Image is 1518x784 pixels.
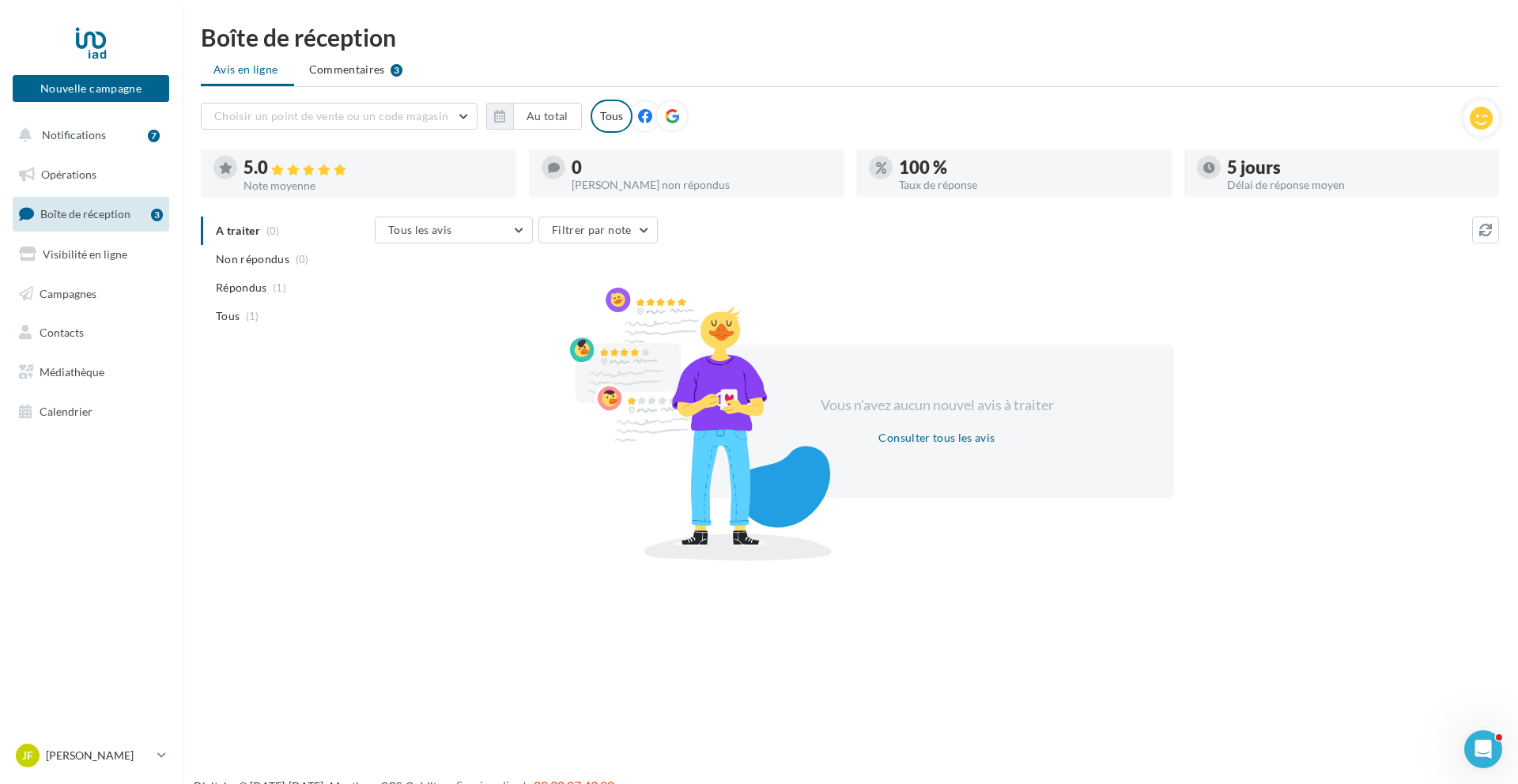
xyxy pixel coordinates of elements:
button: Notifications 7 [9,119,166,152]
span: (1) [246,310,259,322]
span: (1) [273,281,286,294]
span: Commentaires [309,62,385,77]
button: Choisir un point de vente ou un code magasin [201,103,478,130]
span: (0) [296,253,309,266]
div: 0 [572,159,832,176]
button: Au total [513,103,582,130]
span: Visibilité en ligne [43,247,127,261]
div: 3 [391,64,402,77]
div: 7 [148,130,160,142]
div: 3 [151,209,163,221]
span: Tous [216,308,240,324]
a: Médiathèque [9,356,172,389]
a: Calendrier [9,395,172,428]
div: [PERSON_NAME] non répondus [572,179,832,190]
div: Boîte de réception [201,25,1499,49]
div: Taux de réponse [899,179,1159,190]
span: Contacts [40,326,84,339]
a: Visibilité en ligne [9,238,172,271]
div: Note moyenne [244,180,504,191]
button: Au total [486,103,582,130]
button: Consulter tous les avis [872,428,1001,447]
span: Campagnes [40,286,96,300]
div: Vous n'avez aucun nouvel avis à traiter [801,395,1073,416]
span: Tous les avis [388,223,452,236]
span: Calendrier [40,405,93,418]
span: Choisir un point de vente ou un code magasin [214,109,448,122]
div: 5 jours [1227,159,1487,176]
button: Nouvelle campagne [13,75,169,102]
a: Contacts [9,316,172,349]
button: Filtrer par note [538,217,658,243]
div: Délai de réponse moyen [1227,179,1487,190]
div: Tous [591,100,632,133]
span: Boîte de réception [40,207,130,220]
span: Opérations [41,168,96,181]
p: [PERSON_NAME] [46,748,151,763]
span: JF [22,748,33,763]
span: Non répondus [216,251,289,267]
a: Boîte de réception3 [9,197,172,231]
button: Tous les avis [375,217,533,243]
span: Répondus [216,280,267,296]
span: Médiathèque [40,365,104,379]
div: 100 % [899,159,1159,176]
a: Campagnes [9,277,172,311]
div: 5.0 [244,159,504,177]
span: Notifications [42,128,106,141]
iframe: Intercom live chat [1464,730,1502,768]
a: Opérations [9,158,172,191]
a: JF [PERSON_NAME] [13,741,169,771]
